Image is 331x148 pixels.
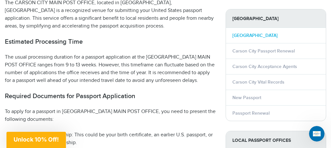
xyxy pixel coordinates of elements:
a: [GEOGRAPHIC_DATA] [232,33,278,38]
a: Carson City Acceptance Agents [232,64,297,69]
p: To apply for a passport in [GEOGRAPHIC_DATA] MAIN POST OFFICE, you need to present the following ... [5,108,216,123]
h2: Estimated Processing Time [5,38,216,46]
p: The usual processing duration for a passport application at the [GEOGRAPHIC_DATA] MAIN POST OFFIC... [5,53,216,85]
a: Passport Renewal [232,110,270,116]
iframe: Intercom live chat [309,126,325,142]
a: Carson City Vital Records [232,79,284,85]
li: Proof of U.S. citizenship: This could be your birth certificate, an earlier U.S. passport, or a c... [18,131,216,147]
div: Unlock 10% Off! [6,132,66,148]
a: New Passport [232,95,261,100]
span: Unlock 10% Off! [14,136,59,143]
strong: [GEOGRAPHIC_DATA] [226,9,326,28]
a: Carson City Passport Renewal [232,48,295,54]
h2: Required Documents for Passport Application [5,92,216,100]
